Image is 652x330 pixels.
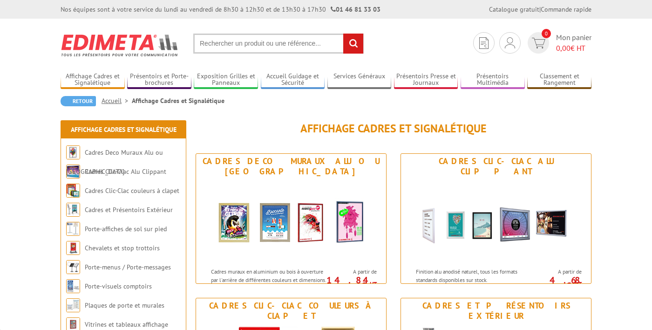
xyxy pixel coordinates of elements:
[205,179,377,263] img: Cadres Deco Muraux Alu ou Bois
[525,32,591,54] a: devis rapide 0 Mon panier 0,00€ HT
[66,184,80,198] img: Cadres Clic-Clac couleurs à clapet
[127,72,191,88] a: Présentoirs et Porte-brochures
[505,37,515,48] img: devis rapide
[61,5,380,14] div: Nos équipes sont à votre service du lundi au vendredi de 8h30 à 12h30 et de 13h30 à 17h30
[102,96,132,105] a: Accueil
[198,156,384,177] div: Cadres Deco Muraux Alu ou [GEOGRAPHIC_DATA]
[394,72,458,88] a: Présentoirs Presse et Journaux
[325,277,377,289] p: 14.84 €
[403,301,589,321] div: Cadres et Présentoirs Extérieur
[66,145,80,159] img: Cadres Deco Muraux Alu ou Bois
[196,123,591,135] h1: Affichage Cadres et Signalétique
[489,5,539,14] a: Catalogue gratuit
[85,263,171,271] a: Porte-menus / Porte-messages
[85,225,167,233] a: Porte-affiches de sol sur pied
[370,280,377,288] sup: HT
[329,268,377,275] span: A partir de
[343,34,363,54] input: rechercher
[211,268,326,300] p: Cadres muraux en aluminium ou bois à ouverture par l'arrière de différentes couleurs et dimension...
[66,222,80,236] img: Porte-affiches de sol sur pied
[85,206,173,214] a: Cadres et Présentoirs Extérieur
[85,244,160,252] a: Chevalets et stop trottoirs
[61,96,96,106] a: Retour
[85,301,164,309] a: Plaques de porte et murales
[66,260,80,274] img: Porte-menus / Porte-messages
[196,153,387,284] a: Cadres Deco Muraux Alu ou [GEOGRAPHIC_DATA] Cadres Deco Muraux Alu ou Bois Cadres muraux en alumi...
[461,72,525,88] a: Présentoirs Multimédia
[534,268,582,275] span: A partir de
[530,277,582,289] p: 4.68 €
[527,72,591,88] a: Classement et Rangement
[85,320,168,329] a: Vitrines et tableaux affichage
[327,72,392,88] a: Services Généraux
[556,43,591,54] span: € HT
[66,203,80,217] img: Cadres et Présentoirs Extérieur
[261,72,325,88] a: Accueil Guidage et Sécurité
[403,156,589,177] div: Cadres Clic-Clac Alu Clippant
[66,148,163,176] a: Cadres Deco Muraux Alu ou [GEOGRAPHIC_DATA]
[194,72,258,88] a: Exposition Grilles et Panneaux
[61,72,125,88] a: Affichage Cadres et Signalétique
[489,5,591,14] div: |
[541,5,591,14] a: Commande rapide
[85,167,166,176] a: Cadres Clic-Clac Alu Clippant
[532,38,545,48] img: devis rapide
[132,96,224,105] li: Affichage Cadres et Signalétique
[66,298,80,312] img: Plaques de porte et murales
[85,282,152,290] a: Porte-visuels comptoirs
[556,43,570,53] span: 0,00
[542,29,551,38] span: 0
[479,37,489,49] img: devis rapide
[85,186,179,195] a: Cadres Clic-Clac couleurs à clapet
[410,179,582,263] img: Cadres Clic-Clac Alu Clippant
[575,280,582,288] sup: HT
[66,279,80,293] img: Porte-visuels comptoirs
[416,268,531,283] p: Finition alu anodisé naturel, tous les formats standards disponibles sur stock.
[556,32,591,54] span: Mon panier
[401,153,591,284] a: Cadres Clic-Clac Alu Clippant Cadres Clic-Clac Alu Clippant Finition alu anodisé naturel, tous le...
[331,5,380,14] strong: 01 46 81 33 03
[61,28,179,62] img: Edimeta
[198,301,384,321] div: Cadres Clic-Clac couleurs à clapet
[71,125,177,134] a: Affichage Cadres et Signalétique
[193,34,364,54] input: Rechercher un produit ou une référence...
[66,241,80,255] img: Chevalets et stop trottoirs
